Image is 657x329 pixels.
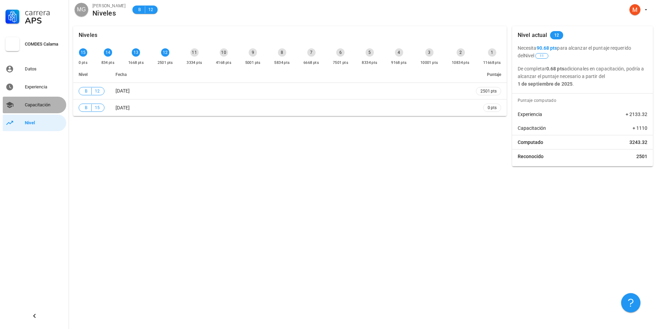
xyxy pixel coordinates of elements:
div: 15 [79,48,87,57]
a: Experiencia [3,79,66,95]
div: Experiencia [25,84,63,90]
div: 5 [366,48,374,57]
div: 0 pts [79,59,88,66]
div: 3 [425,48,434,57]
div: 6668 pts [303,59,319,66]
span: [DATE] [116,105,130,110]
span: 2501 pts [480,88,497,95]
span: Experiencia [518,111,542,118]
div: Niveles [92,9,126,17]
span: Capacitación [518,125,546,132]
span: Reconocido [518,153,544,160]
span: 15 [94,104,100,111]
div: 2 [457,48,465,57]
div: Niveles [79,26,97,44]
div: 10 [220,48,228,57]
span: MG [77,3,86,17]
a: Datos [3,61,66,77]
span: + 1110 [633,125,647,132]
span: B [83,104,89,111]
div: 4 [395,48,403,57]
span: 2501 [636,153,647,160]
div: Nivel [25,120,63,126]
a: Nivel [3,115,66,131]
div: 5834 pts [274,59,290,66]
span: 12 [148,6,153,13]
div: COMDES Calama [25,41,63,47]
div: 12 [161,48,169,57]
div: 1668 pts [128,59,144,66]
div: avatar [74,3,88,17]
span: B [83,88,89,95]
div: Nivel actual [518,26,547,44]
b: 0.68 pts [546,66,564,71]
span: Puntaje [487,72,501,77]
th: Fecha [110,66,470,83]
div: 10001 pts [420,59,438,66]
div: Carrera [25,8,63,17]
div: 4168 pts [216,59,231,66]
span: 11 [540,54,544,58]
span: Nivel [524,53,549,58]
div: 7501 pts [333,59,348,66]
div: 9168 pts [391,59,407,66]
span: Nivel [79,72,88,77]
span: 0 pts [488,104,497,111]
span: B [137,6,142,13]
div: 2501 pts [158,59,173,66]
div: 9 [249,48,257,57]
div: APS [25,17,63,25]
div: 6 [336,48,345,57]
div: 11 [190,48,199,57]
p: Necesita para alcanzar el puntaje requerido del [518,44,647,59]
div: 1 [488,48,496,57]
span: 12 [554,31,559,39]
div: 10834 pts [452,59,470,66]
div: 3334 pts [187,59,202,66]
div: 7 [307,48,316,57]
b: 90.68 pts [537,45,557,51]
div: Capacitación [25,102,63,108]
span: Computado [518,139,543,146]
div: avatar [629,4,640,15]
div: 14 [104,48,112,57]
b: 1 de septiembre de 2025 [518,81,573,87]
div: [PERSON_NAME] [92,2,126,9]
div: 5001 pts [245,59,261,66]
div: 13 [132,48,140,57]
div: 8334 pts [362,59,377,66]
span: 12 [94,88,100,95]
th: Puntaje [470,66,507,83]
a: Capacitación [3,97,66,113]
div: 8 [278,48,286,57]
p: De completar adicionales en capacitación, podría a alcanzar el puntaje necesario a partir del . [518,65,647,88]
div: 834 pts [101,59,115,66]
span: Fecha [116,72,127,77]
div: Datos [25,66,63,72]
span: 3243.32 [629,139,647,146]
span: [DATE] [116,88,130,94]
th: Nivel [73,66,110,83]
div: Puntaje computado [515,94,653,107]
div: 11668 pts [483,59,501,66]
span: + 2133.32 [626,111,647,118]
